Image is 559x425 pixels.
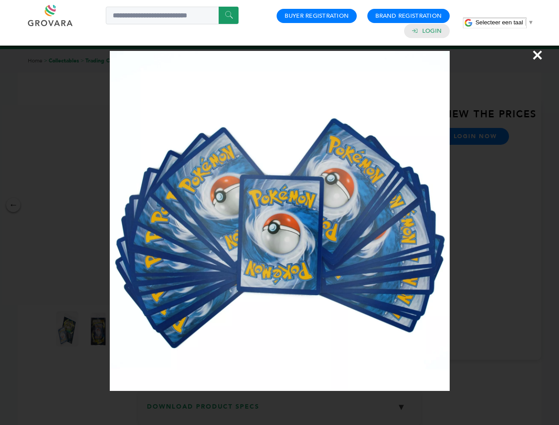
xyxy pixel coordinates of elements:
[528,19,534,26] span: ▼
[106,7,239,24] input: Search a product or brand...
[375,12,442,20] a: Brand Registration
[110,51,450,391] img: Image Preview
[422,27,442,35] a: Login
[532,42,544,67] span: ×
[525,19,526,26] span: ​
[475,19,534,26] a: Selecteer een taal​
[285,12,349,20] a: Buyer Registration
[475,19,523,26] span: Selecteer een taal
